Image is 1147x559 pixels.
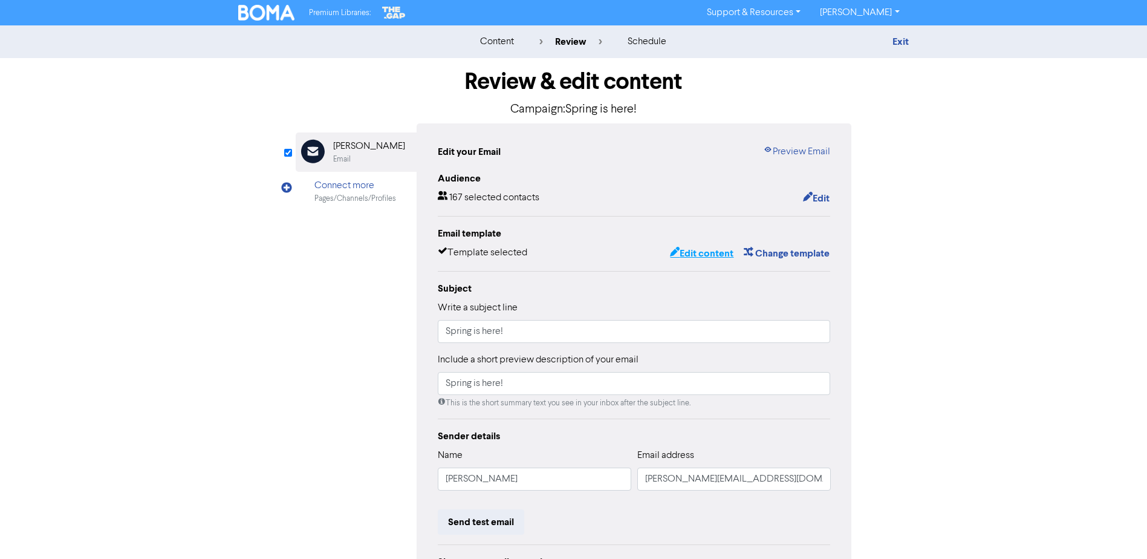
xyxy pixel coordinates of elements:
div: review [539,34,602,49]
button: Edit [802,191,830,206]
div: Subject [438,281,831,296]
p: Campaign: Spring is here! [296,100,852,119]
img: BOMA Logo [238,5,295,21]
div: Template selected [438,246,527,261]
span: Premium Libraries: [309,9,371,17]
label: Name [438,448,463,463]
a: Preview Email [763,145,830,159]
div: Email template [438,226,831,241]
div: schedule [628,34,666,49]
div: Sender details [438,429,831,443]
div: [PERSON_NAME] [333,139,405,154]
div: This is the short summary text you see in your inbox after the subject line. [438,397,831,409]
a: Support & Resources [697,3,810,22]
button: Edit content [669,246,734,261]
iframe: Chat Widget [1087,501,1147,559]
div: Connect more [314,178,396,193]
div: Connect morePages/Channels/Profiles [296,172,417,211]
div: Email [333,154,351,165]
button: Change template [743,246,830,261]
button: Send test email [438,509,524,535]
label: Write a subject line [438,301,518,315]
div: 167 selected contacts [438,191,539,206]
label: Include a short preview description of your email [438,353,638,367]
div: Pages/Channels/Profiles [314,193,396,204]
a: Exit [892,36,909,48]
div: Edit your Email [438,145,501,159]
label: Email address [637,448,694,463]
a: [PERSON_NAME] [810,3,909,22]
h1: Review & edit content [296,68,852,96]
div: Audience [438,171,831,186]
div: content [480,34,514,49]
div: [PERSON_NAME]Email [296,132,417,172]
img: The Gap [380,5,407,21]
